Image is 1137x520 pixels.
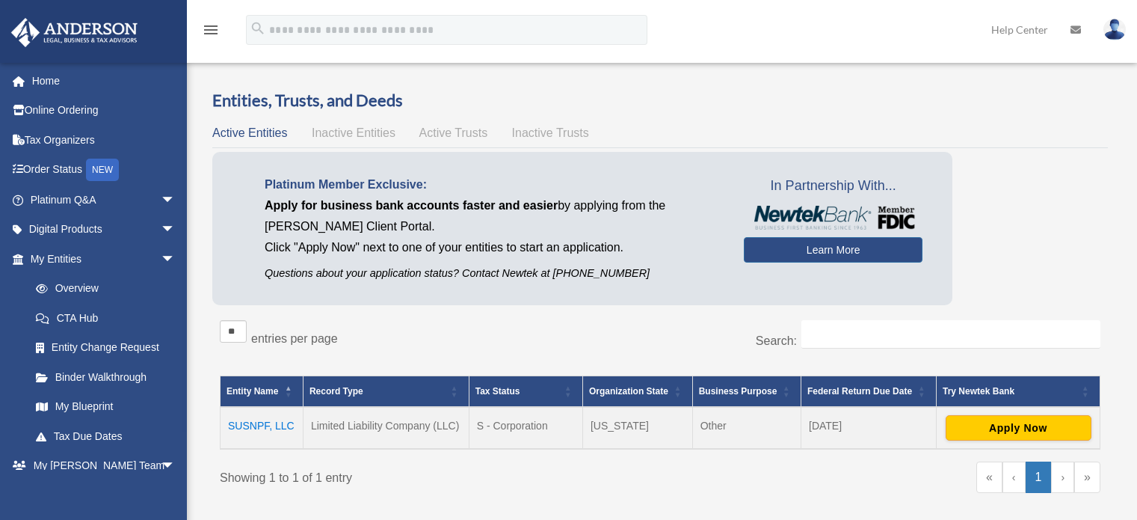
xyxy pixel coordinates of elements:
td: SUSNPF, LLC [221,407,303,449]
img: User Pic [1103,19,1126,40]
td: Limited Liability Company (LLC) [303,407,469,449]
a: My [PERSON_NAME] Teamarrow_drop_down [10,451,198,481]
span: Organization State [589,386,668,397]
a: First [976,462,1002,493]
a: My Entitiesarrow_drop_down [10,244,191,274]
a: Platinum Q&Aarrow_drop_down [10,185,198,215]
span: Federal Return Due Date [807,386,912,397]
span: Business Purpose [699,386,777,397]
th: Federal Return Due Date: Activate to sort [801,376,937,407]
td: [DATE] [801,407,937,449]
a: Order StatusNEW [10,155,198,186]
td: S - Corporation [469,407,582,449]
span: arrow_drop_down [161,215,191,245]
span: Apply for business bank accounts faster and easier [265,199,558,212]
td: [US_STATE] [582,407,692,449]
a: Online Ordering [10,96,198,126]
p: Platinum Member Exclusive: [265,174,721,195]
th: Tax Status: Activate to sort [469,376,582,407]
span: Inactive Entities [312,126,395,139]
td: Other [692,407,801,449]
span: Inactive Trusts [512,126,589,139]
a: Home [10,66,198,96]
div: Showing 1 to 1 of 1 entry [220,462,649,489]
a: Overview [21,274,183,304]
label: Search: [756,334,797,347]
a: Binder Walkthrough [21,362,191,392]
span: Active Entities [212,126,287,139]
label: entries per page [251,332,338,345]
a: Digital Productsarrow_drop_down [10,215,198,245]
p: Questions about your application status? Contact Newtek at [PHONE_NUMBER] [265,264,721,283]
i: menu [202,21,220,39]
span: Tax Status [475,386,520,397]
span: arrow_drop_down [161,244,191,275]
th: Entity Name: Activate to invert sorting [221,376,303,407]
th: Business Purpose: Activate to sort [692,376,801,407]
p: by applying from the [PERSON_NAME] Client Portal. [265,195,721,237]
a: Tax Organizers [10,125,198,155]
img: Anderson Advisors Platinum Portal [7,18,142,47]
span: Record Type [309,386,363,397]
a: Tax Due Dates [21,421,191,451]
a: Learn More [744,237,922,263]
th: Record Type: Activate to sort [303,376,469,407]
span: Active Trusts [419,126,488,139]
th: Try Newtek Bank : Activate to sort [937,376,1100,407]
a: menu [202,26,220,39]
i: search [250,20,266,37]
div: Try Newtek Bank [943,382,1077,400]
button: Apply Now [946,415,1091,441]
span: Entity Name [227,386,278,397]
a: CTA Hub [21,303,191,333]
img: NewtekBankLogoSM.png [751,206,915,230]
span: arrow_drop_down [161,185,191,215]
a: Entity Change Request [21,333,191,363]
th: Organization State: Activate to sort [582,376,692,407]
span: In Partnership With... [744,174,922,198]
h3: Entities, Trusts, and Deeds [212,89,1108,112]
div: NEW [86,159,119,181]
p: Click "Apply Now" next to one of your entities to start an application. [265,237,721,258]
a: My Blueprint [21,392,191,422]
span: arrow_drop_down [161,451,191,482]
